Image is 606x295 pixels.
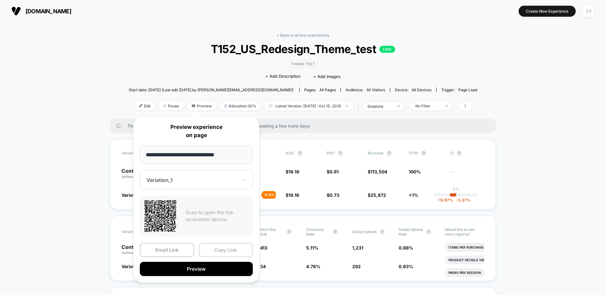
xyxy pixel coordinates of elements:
[582,5,595,17] div: CS
[445,268,485,277] li: Pages Per Session
[158,102,184,110] span: Pause
[450,151,484,156] span: CI
[264,102,353,110] span: Latest Version: [DATE] - Oct 15, 2025
[445,256,502,264] li: Product Details Views Rate
[260,227,283,237] span: Next Box Sub
[445,105,448,106] img: end
[122,192,145,198] span: Variation_1
[346,87,385,92] div: Audience:
[457,151,462,156] button: ?
[379,46,395,53] p: LIVE
[306,245,318,250] span: 5.11 %
[287,229,292,234] button: ?
[304,87,336,92] div: Pages:
[199,243,253,257] button: Copy Link
[445,227,484,237] p: Would like to see more reports?
[327,151,335,155] span: PSV
[387,151,392,156] button: ?
[580,5,597,18] button: CS
[368,169,387,174] span: $
[458,87,477,92] span: Page Load
[265,73,301,80] span: + Add Description
[134,102,155,110] span: Edit
[368,192,386,198] span: $
[415,104,441,108] div: No Filter
[127,123,483,129] span: There are still no statistically significant results. We recommend waiting a few more days
[441,87,477,92] div: Trigger:
[186,209,248,223] p: Scan to open the link on another device
[338,151,343,156] button: ?
[367,104,393,109] div: sessions
[11,6,21,16] img: Visually logo
[437,198,453,202] span: -13.97 %
[397,105,400,107] img: end
[352,264,361,269] span: 292
[288,192,299,198] span: 19.16
[122,244,161,255] p: Control
[187,102,217,110] span: Preview
[519,6,576,17] button: Create New Experience
[122,168,156,179] p: Control
[333,229,338,234] button: ?
[140,123,253,139] p: Preview experience on page
[330,192,339,198] span: 0.73
[122,251,150,255] span: (without changes)
[330,169,339,174] span: 0.81
[327,169,339,174] span: $
[368,151,383,155] span: Revenue
[140,243,194,257] button: Email Link
[122,227,156,237] span: Variation
[409,192,418,198] span: <1%
[163,104,166,107] img: end
[421,151,426,156] button: ?
[286,151,294,155] span: AOV
[409,169,421,174] span: 100%
[277,33,329,38] a: < Back to all live experiences
[380,229,385,234] button: ?
[453,198,470,202] span: -3.37 %
[371,192,386,198] span: 25,872
[122,151,156,156] span: Variation
[140,262,253,276] button: Preview
[129,87,294,92] span: Start date: [DATE] (Last edit [DATE] by [PERSON_NAME][EMAIL_ADDRESS][DOMAIN_NAME])
[139,104,142,107] img: edit
[9,6,73,16] button: [DOMAIN_NAME]
[390,87,436,92] span: Device:
[26,8,71,15] span: [DOMAIN_NAME]
[288,169,299,174] span: 19.19
[220,102,261,110] span: Allocation: 20%
[371,169,387,174] span: 113,504
[262,191,276,199] div: - 8.8 %
[352,245,363,250] span: 1,231
[306,227,330,237] span: Checkout Rate
[426,229,431,234] button: ?
[399,264,413,269] span: 0.83 %
[366,87,385,92] span: All Visitors
[453,187,459,192] p: 0%
[399,245,413,250] span: 0.88 %
[146,42,460,56] span: T152_US_Redesign_Theme_test
[455,192,457,196] p: |
[297,151,302,156] button: ?
[346,105,348,106] img: end
[288,60,318,68] span: Theme Test
[445,243,487,252] li: Items Per Purchase
[269,104,272,107] img: calendar
[122,264,145,269] span: Variation_1
[412,87,431,92] span: all devices
[224,104,227,108] img: rebalance
[306,264,320,269] span: 4.78 %
[286,169,299,174] span: $
[319,87,336,92] span: all pages
[450,170,484,179] span: ---
[122,175,150,178] span: (without changes)
[352,229,377,234] span: Subscriptions
[327,192,339,198] span: $
[356,102,363,111] span: |
[260,245,267,250] span: 413
[286,192,299,198] span: $
[399,227,423,237] span: Subscriptions Rate
[409,151,443,156] span: OTW
[313,74,341,79] span: + Add Images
